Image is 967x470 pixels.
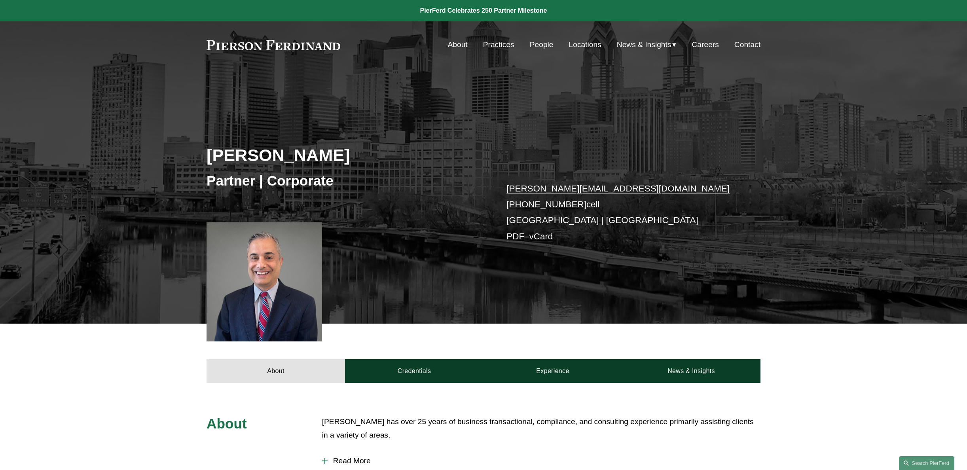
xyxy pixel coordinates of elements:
[617,37,677,52] a: folder dropdown
[483,359,622,383] a: Experience
[345,359,483,383] a: Credentials
[899,456,954,470] a: Search this site
[530,37,554,52] a: People
[529,231,553,241] a: vCard
[207,359,345,383] a: About
[569,37,601,52] a: Locations
[207,145,483,165] h2: [PERSON_NAME]
[734,37,760,52] a: Contact
[506,181,737,244] p: cell [GEOGRAPHIC_DATA] | [GEOGRAPHIC_DATA] –
[207,416,247,431] span: About
[506,199,586,209] a: [PHONE_NUMBER]
[506,231,524,241] a: PDF
[506,184,730,193] a: [PERSON_NAME][EMAIL_ADDRESS][DOMAIN_NAME]
[692,37,719,52] a: Careers
[617,38,671,52] span: News & Insights
[207,172,483,190] h3: Partner | Corporate
[322,415,760,442] p: [PERSON_NAME] has over 25 years of business transactional, compliance, and consulting experience ...
[483,37,514,52] a: Practices
[448,37,468,52] a: About
[622,359,760,383] a: News & Insights
[328,457,760,465] span: Read More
